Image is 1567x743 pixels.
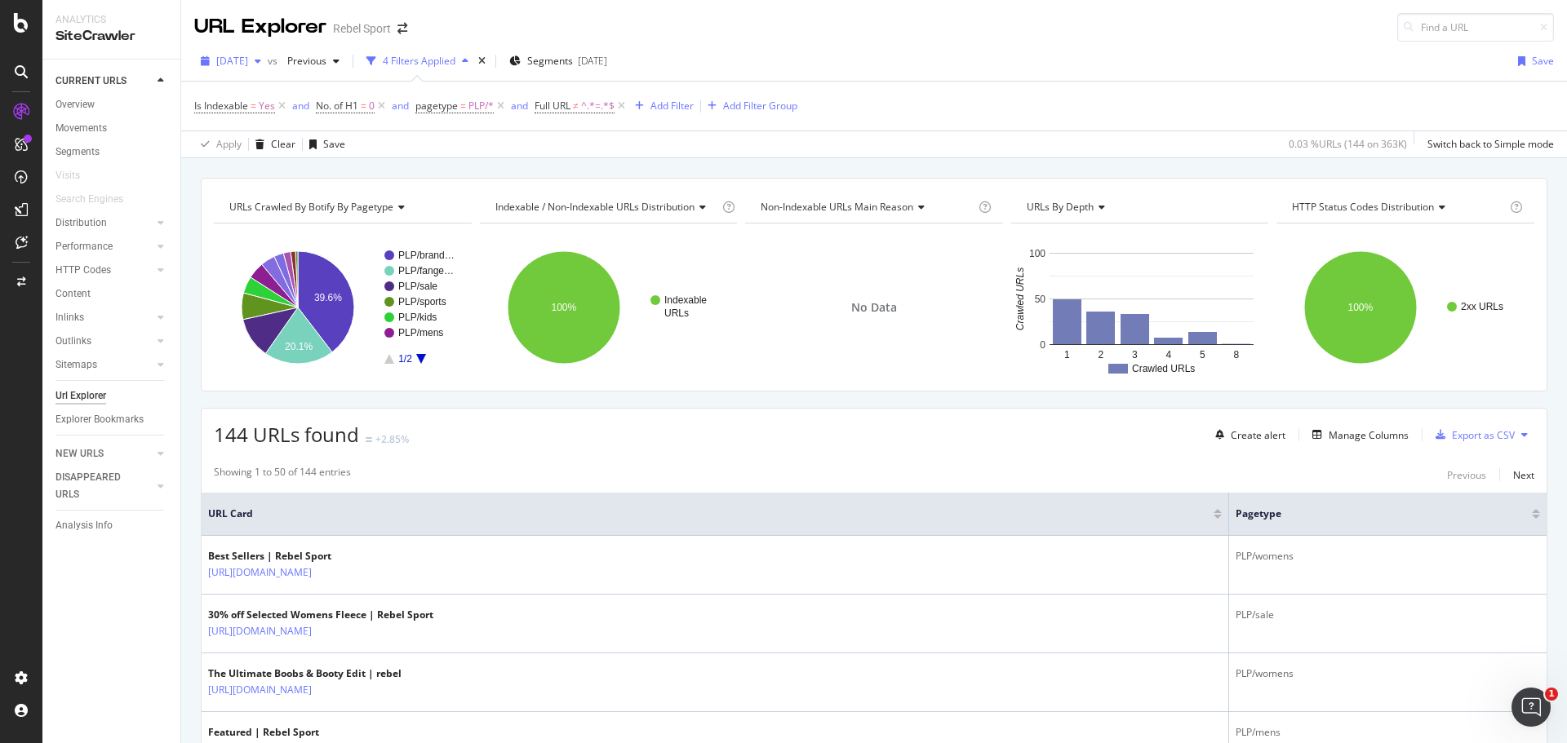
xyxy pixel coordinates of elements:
div: Create alert [1231,428,1285,442]
div: 30% off Selected Womens Fleece | Rebel Sport [208,608,433,622]
h4: HTTP Status Codes Distribution [1289,194,1507,220]
text: PLP/mens [398,327,443,338]
div: [DATE] [578,54,607,68]
div: Add Filter [650,99,694,113]
div: A chart. [1011,237,1267,378]
div: Add Filter Group [723,99,797,113]
div: Segments [55,144,100,161]
a: [URL][DOMAIN_NAME] [208,682,312,698]
div: Performance [55,238,113,255]
span: = [251,99,256,113]
span: vs [268,54,281,68]
div: Visits [55,167,80,184]
div: Manage Columns [1329,428,1409,442]
text: 100 [1029,248,1045,259]
div: DISAPPEARED URLS [55,469,138,503]
span: Segments [527,54,573,68]
div: Content [55,285,91,303]
text: 2 [1098,349,1103,360]
text: 8 [1233,349,1239,360]
a: Outlinks [55,333,153,350]
text: 1 [1064,349,1070,360]
span: No Data [851,299,897,316]
text: 2xx URLs [1461,301,1503,312]
button: Save [1512,48,1554,74]
span: 1 [1545,688,1558,701]
div: and [292,99,309,113]
div: and [392,99,409,113]
span: URL Card [208,506,1210,521]
h4: URLs by Depth [1023,194,1254,220]
button: and [511,98,528,113]
button: Segments[DATE] [503,48,614,74]
div: Explorer Bookmarks [55,411,144,428]
div: PLP/mens [1236,725,1540,740]
button: Export as CSV [1429,422,1515,448]
span: ≠ [573,99,579,113]
div: Inlinks [55,309,84,326]
div: Distribution [55,214,107,232]
span: HTTP Status Codes Distribution [1292,200,1434,214]
button: Previous [1447,465,1486,484]
text: 20.1% [285,341,313,352]
span: Indexable / Non-Indexable URLs distribution [495,200,695,214]
span: PLP/* [468,95,494,117]
button: Save [303,131,345,157]
div: Sitemaps [55,356,97,374]
a: [URL][DOMAIN_NAME] [208,623,312,639]
text: PLP/kids [398,312,437,323]
span: Yes [259,95,275,117]
div: A chart. [1276,237,1532,378]
svg: A chart. [214,237,469,378]
a: Visits [55,167,96,184]
a: Url Explorer [55,387,169,405]
span: pagetype [415,99,458,113]
div: Search Engines [55,191,123,208]
div: HTTP Codes [55,262,111,279]
div: SiteCrawler [55,27,167,46]
button: and [292,98,309,113]
div: Url Explorer [55,387,106,405]
button: [DATE] [194,48,268,74]
div: NEW URLS [55,445,104,462]
button: 4 Filters Applied [360,48,475,74]
div: Analysis Info [55,517,113,534]
a: [URL][DOMAIN_NAME] [208,564,312,581]
div: Rebel Sport [333,20,391,37]
div: Movements [55,120,107,137]
div: A chart. [480,237,735,378]
a: Analysis Info [55,517,169,534]
text: 100% [551,302,576,313]
div: PLP/womens [1236,549,1540,564]
div: 0.03 % URLs ( 144 on 363K ) [1289,137,1407,151]
span: = [361,99,366,113]
div: Clear [271,137,295,151]
text: PLP/sports [398,296,446,307]
div: 4 Filters Applied [383,54,455,68]
div: Save [1532,54,1554,68]
span: = [460,99,466,113]
div: Analytics [55,13,167,27]
div: Apply [216,137,242,151]
span: Previous [281,54,326,68]
span: URLs by Depth [1027,200,1094,214]
div: URL Explorer [194,13,326,41]
text: URLs [664,307,689,319]
span: URLs Crawled By Botify By pagetype [229,200,393,214]
div: Previous [1447,468,1486,482]
button: Next [1513,465,1534,484]
div: Overview [55,96,95,113]
span: 2025 Aug. 18th [216,54,248,68]
text: 50 [1034,294,1045,305]
span: No. of H1 [316,99,358,113]
span: Full URL [535,99,570,113]
div: Save [323,137,345,151]
h4: Non-Indexable URLs Main Reason [757,194,975,220]
button: Clear [249,131,295,157]
a: Inlinks [55,309,153,326]
text: 4 [1165,349,1171,360]
div: Showing 1 to 50 of 144 entries [214,465,351,484]
text: 0 [1040,339,1045,351]
div: and [511,99,528,113]
h4: Indexable / Non-Indexable URLs Distribution [492,194,719,220]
